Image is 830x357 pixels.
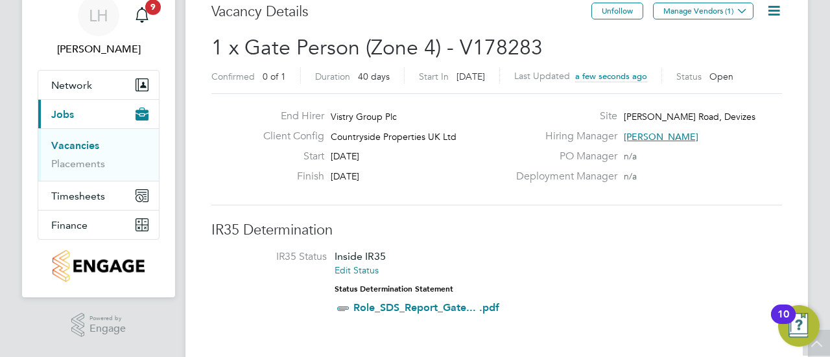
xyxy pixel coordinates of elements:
span: Vistry Group Plc [331,111,397,122]
span: Open [709,71,733,82]
span: Lloyd Holliday [38,41,160,57]
a: Edit Status [335,264,379,276]
span: Network [51,79,92,91]
button: Open Resource Center, 10 new notifications [778,305,820,347]
label: Finish [253,170,324,183]
span: [DATE] [331,170,359,182]
button: Unfollow [591,3,643,19]
span: a few seconds ago [575,71,647,82]
span: Powered by [89,313,126,324]
strong: Status Determination Statement [335,284,453,294]
span: [PERSON_NAME] Road, Devizes [624,111,755,122]
button: Manage Vendors (1) [653,3,753,19]
label: Duration [315,71,350,82]
span: n/a [624,150,637,162]
span: Inside IR35 [335,250,386,262]
span: Timesheets [51,190,105,202]
span: [DATE] [456,71,485,82]
span: Finance [51,219,88,231]
span: Countryside Properties UK Ltd [331,131,456,143]
span: Engage [89,323,126,334]
a: Vacancies [51,139,99,152]
a: Role_SDS_Report_Gate... .pdf [353,301,499,314]
a: Go to home page [38,250,160,282]
label: Status [676,71,702,82]
span: LH [89,7,108,24]
h3: IR35 Determination [211,221,782,240]
button: Timesheets [38,181,159,210]
label: Deployment Manager [508,170,617,183]
div: 10 [777,314,789,331]
label: Client Config [253,130,324,143]
button: Finance [38,211,159,239]
span: n/a [624,170,637,182]
h3: Vacancy Details [211,3,591,21]
a: Powered byEngage [71,313,126,338]
span: [DATE] [331,150,359,162]
button: Jobs [38,100,159,128]
label: Last Updated [514,70,570,82]
a: Placements [51,157,105,170]
div: Jobs [38,128,159,181]
span: 1 x Gate Person (Zone 4) - V178283 [211,35,543,60]
span: 40 days [358,71,390,82]
label: Hiring Manager [508,130,617,143]
label: Start [253,150,324,163]
label: PO Manager [508,150,617,163]
label: Start In [419,71,449,82]
label: IR35 Status [224,250,327,264]
label: End Hirer [253,109,324,123]
span: 0 of 1 [263,71,286,82]
label: Site [508,109,617,123]
span: Jobs [51,108,74,121]
span: [PERSON_NAME] [624,131,698,143]
label: Confirmed [211,71,255,82]
button: Network [38,71,159,99]
img: countryside-properties-logo-retina.png [53,250,144,282]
